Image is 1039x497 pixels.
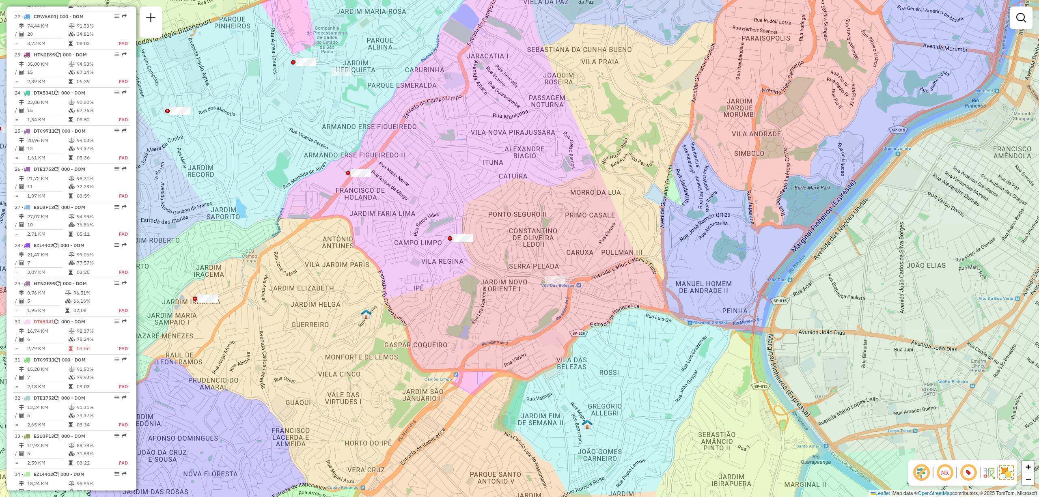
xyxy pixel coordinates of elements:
img: Fluxo de ruas [982,466,995,479]
td: / [15,373,19,381]
em: Opções [114,281,119,286]
span: DTC9711 [34,357,54,363]
i: Veículo já utilizado nesta sessão [54,167,58,172]
span: 29 - [15,280,87,286]
span: − [1026,474,1031,484]
i: Distância Total [19,138,24,143]
em: Rota exportada [122,90,127,95]
td: / [15,259,19,267]
i: Distância Total [19,443,24,448]
td: / [15,488,19,496]
i: % de utilização do peso [69,481,75,486]
td: FAD [110,383,128,391]
td: 7 [27,373,68,381]
span: | 000 - DOM [58,204,85,210]
td: 74,37% [76,411,110,420]
i: Distância Total [19,100,24,105]
em: Rota exportada [122,319,127,324]
span: HTN2B99 [34,52,56,58]
td: 16,74 KM [27,327,68,335]
td: = [15,192,19,200]
td: 21,47 KM [27,251,68,259]
img: 620 UDC Light Jd. Sao Luis [582,419,593,430]
td: 94,53% [76,60,110,68]
span: | 000 - DOM [58,433,85,439]
td: = [15,383,19,391]
i: Distância Total [19,367,24,372]
td: 75,24% [76,335,110,343]
td: = [15,344,19,353]
td: 7 [27,488,68,496]
i: % de utilização do peso [69,62,75,67]
td: 05:11 [76,230,110,238]
td: FAD [110,116,128,124]
td: 91,50% [76,365,110,373]
i: % de utilização da cubagem [69,146,75,151]
i: Total de Atividades [19,222,24,227]
em: Opções [114,357,119,362]
i: % de utilização do peso [69,443,75,448]
td: 23,08 KM [27,98,68,106]
td: 7 [27,259,68,267]
i: % de utilização da cubagem [69,70,75,75]
td: 05:36 [76,154,110,162]
td: 03:22 [76,459,110,467]
i: % de utilização do peso [69,176,75,181]
td: 03:59 [76,192,110,200]
td: = [15,230,19,238]
i: Distância Total [19,405,24,410]
td: 11 [27,183,68,191]
td: FAD [110,154,128,162]
i: % de utilização do peso [65,290,71,295]
td: 03:34 [76,421,110,429]
i: Total de Atividades [19,489,24,494]
span: 31 - [15,357,86,363]
em: Rota exportada [122,128,127,133]
span: DTE1752 [34,395,54,401]
i: % de utilização da cubagem [69,184,75,189]
span: DTC9711 [34,128,54,134]
td: 06:39 [76,77,110,86]
i: Distância Total [19,176,24,181]
div: Atividade não roteirizada - MINI MERC JD BEATRIZ [331,68,351,76]
div: Atividade não roteirizada - MERCADO NOVO LIDER P [545,276,565,284]
td: 99,03% [76,136,110,144]
td: / [15,335,19,343]
i: % de utilização do peso [69,252,75,257]
i: Distância Total [19,481,24,486]
td: FAD [109,306,128,314]
i: Distância Total [19,290,24,295]
i: Veículo já utilizado nesta sessão [54,129,58,133]
span: DTA5341 [34,90,54,96]
i: % de utilização do peso [69,24,75,28]
i: Tempo total em rota [69,194,73,198]
td: 20,96 KM [27,136,68,144]
i: % de utilização da cubagem [69,451,75,456]
em: Rota exportada [122,433,127,438]
td: 2,18 KM [27,383,68,391]
a: Zoom in [1022,461,1034,473]
td: 03:56 [76,344,110,353]
i: Tempo total em rota [69,41,73,46]
i: Veículo já utilizado nesta sessão [56,281,60,286]
td: / [15,183,19,191]
i: Total de Atividades [19,299,24,303]
span: 33 - [15,433,85,439]
td: 15 [27,106,68,114]
td: 67,14% [76,68,110,76]
em: Rota exportada [122,166,127,171]
span: | 000 - DOM [57,242,84,248]
td: FAD [110,39,128,47]
i: Veículo já utilizado nesta sessão [54,396,58,400]
td: = [15,154,19,162]
td: 91,53% [76,22,110,30]
td: / [15,144,19,153]
em: Opções [114,52,119,57]
td: FAD [110,268,128,276]
em: Opções [114,166,119,171]
td: 02:08 [73,306,109,314]
td: / [15,106,19,114]
td: 03:25 [76,268,110,276]
td: 79,93% [76,373,110,381]
i: % de utilização da cubagem [69,375,75,380]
